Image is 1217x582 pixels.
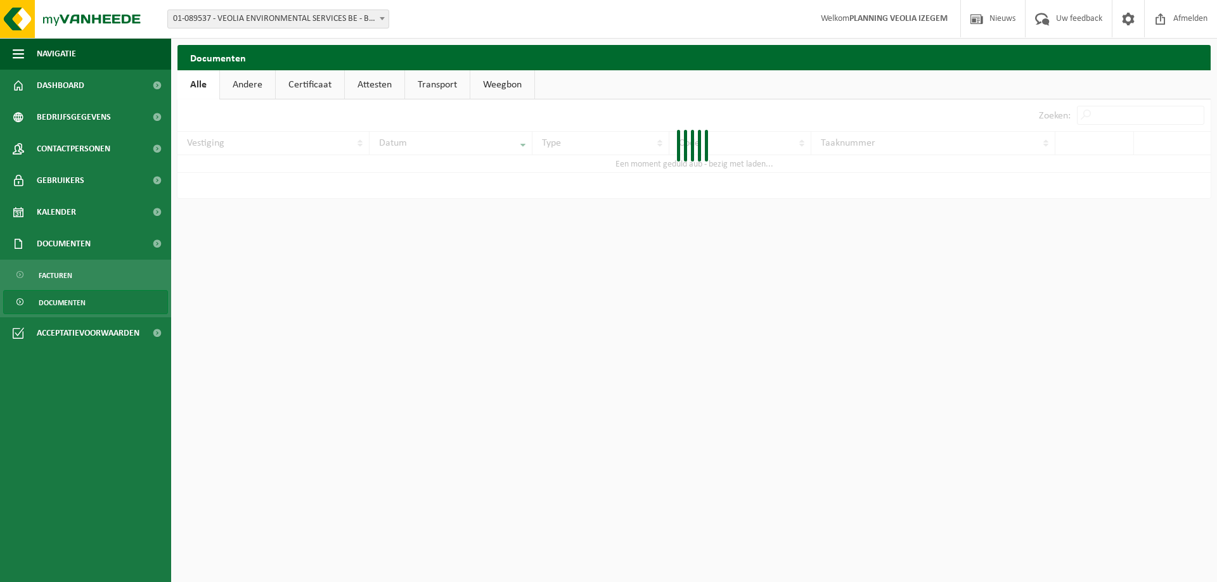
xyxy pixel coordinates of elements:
[37,228,91,260] span: Documenten
[220,70,275,99] a: Andere
[37,165,84,196] span: Gebruikers
[470,70,534,99] a: Weegbon
[37,101,111,133] span: Bedrijfsgegevens
[37,196,76,228] span: Kalender
[345,70,404,99] a: Attesten
[37,70,84,101] span: Dashboard
[39,291,86,315] span: Documenten
[276,70,344,99] a: Certificaat
[168,10,389,28] span: 01-089537 - VEOLIA ENVIRONMENTAL SERVICES BE - BEERSE
[405,70,470,99] a: Transport
[37,38,76,70] span: Navigatie
[849,14,948,23] strong: PLANNING VEOLIA IZEGEM
[167,9,389,28] span: 01-089537 - VEOLIA ENVIRONMENTAL SERVICES BE - BEERSE
[3,290,168,314] a: Documenten
[37,317,139,349] span: Acceptatievoorwaarden
[37,133,110,165] span: Contactpersonen
[177,45,1211,70] h2: Documenten
[3,263,168,287] a: Facturen
[39,263,72,288] span: Facturen
[177,70,219,99] a: Alle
